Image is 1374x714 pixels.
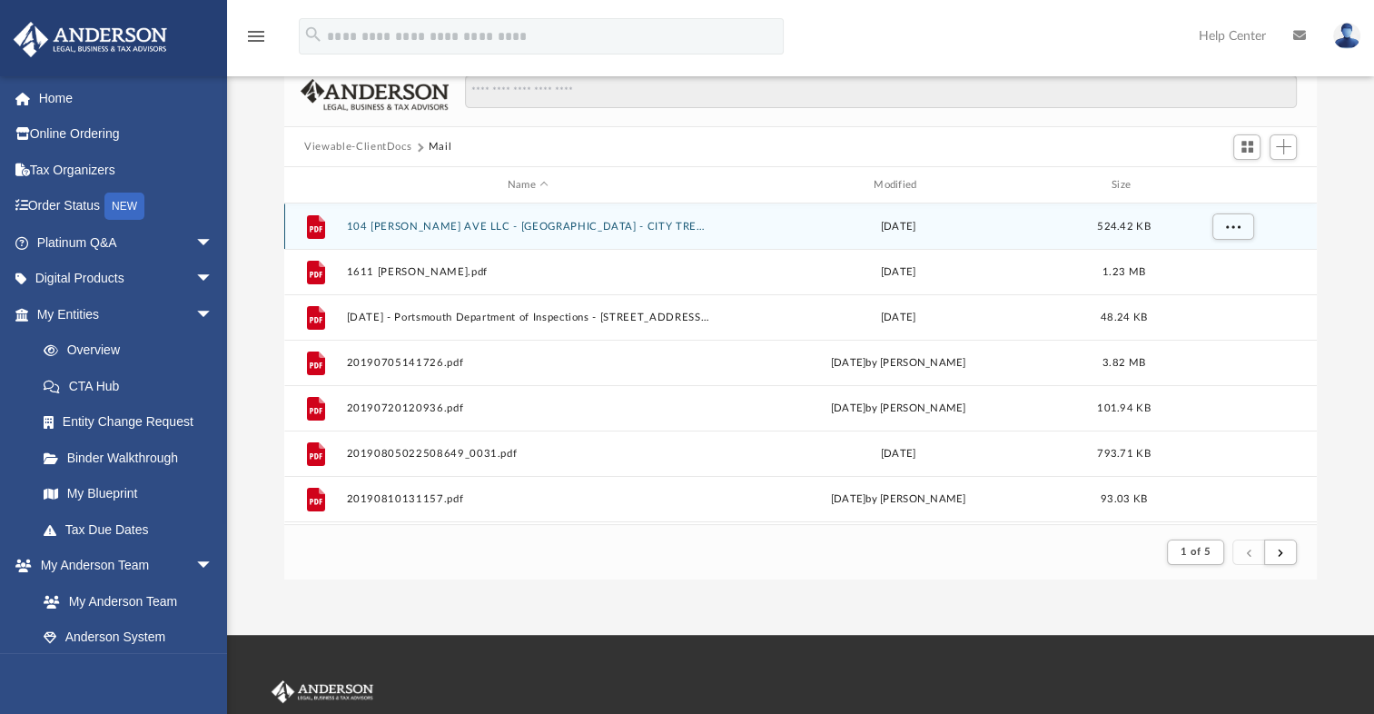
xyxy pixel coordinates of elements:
button: 1 of 5 [1167,540,1224,565]
a: Online Ordering [13,116,241,153]
button: 20190705141726.pdf [347,357,709,369]
button: 20190805022508649_0031.pdf [347,448,709,460]
input: Search files and folders [465,74,1297,109]
div: Name [346,177,709,193]
img: Anderson Advisors Platinum Portal [8,22,173,57]
span: 93.03 KB [1101,494,1147,504]
span: 793.71 KB [1097,449,1150,459]
a: Tax Due Dates [25,511,241,548]
a: Home [13,80,241,116]
div: Modified [717,177,1080,193]
a: My Blueprint [25,476,232,512]
span: 3.82 MB [1102,358,1145,368]
i: menu [245,25,267,47]
span: 1 of 5 [1181,547,1211,557]
div: Size [1088,177,1161,193]
img: User Pic [1333,23,1360,49]
img: Anderson Advisors Platinum Portal [268,680,377,704]
button: Mail [429,139,452,155]
button: Viewable-ClientDocs [304,139,411,155]
div: [DATE] [717,310,1080,326]
button: More options [1212,213,1254,241]
span: 1.23 MB [1102,267,1145,277]
div: id [292,177,338,193]
div: id [1168,177,1295,193]
span: arrow_drop_down [195,296,232,333]
a: My Entitiesarrow_drop_down [13,296,241,332]
a: Binder Walkthrough [25,440,241,476]
a: Entity Change Request [25,404,241,441]
span: 101.94 KB [1097,403,1150,413]
span: 48.24 KB [1101,312,1147,322]
button: 104 [PERSON_NAME] AVE LLC - [GEOGRAPHIC_DATA] - CITY TREASURER.pdf [347,221,709,233]
a: Digital Productsarrow_drop_down [13,261,241,297]
div: [DATE] by [PERSON_NAME] [717,355,1080,372]
div: [DATE] by [PERSON_NAME] [717,491,1080,508]
a: My Anderson Team [25,583,222,620]
button: [DATE] - Portsmouth Department of Inspections - [STREET_ADDRESS][PERSON_NAME], LLC.pdf [347,312,709,323]
a: CTA Hub [25,368,241,404]
span: arrow_drop_down [195,261,232,298]
a: Platinum Q&Aarrow_drop_down [13,224,241,261]
a: Order StatusNEW [13,188,241,225]
a: menu [245,35,267,47]
div: [DATE] [717,264,1080,281]
button: 1611 [PERSON_NAME].pdf [347,266,709,278]
span: 524.42 KB [1097,222,1150,232]
button: 20190720120936.pdf [347,402,709,414]
div: [DATE] [717,446,1080,462]
a: My Anderson Teamarrow_drop_down [13,548,232,584]
a: Tax Organizers [13,152,241,188]
i: search [303,25,323,45]
button: Add [1270,134,1297,160]
a: Anderson System [25,620,232,656]
button: Switch to Grid View [1233,134,1260,160]
button: 20190810131157.pdf [347,493,709,505]
div: [DATE] [717,219,1080,235]
div: grid [284,203,1317,524]
span: arrow_drop_down [195,224,232,262]
a: Overview [25,332,241,369]
span: arrow_drop_down [195,548,232,585]
div: NEW [104,193,144,220]
div: [DATE] by [PERSON_NAME] [717,401,1080,417]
